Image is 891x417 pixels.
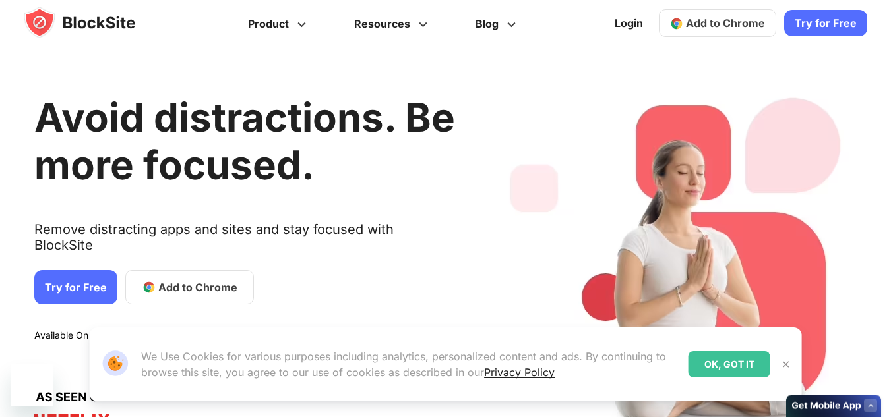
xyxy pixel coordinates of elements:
a: Add to Chrome [125,270,254,304]
img: chrome-icon.svg [670,17,683,30]
img: Close [781,359,791,370]
div: OK, GOT IT [689,351,770,377]
p: We Use Cookies for various purposes including analytics, personalized content and ads. By continu... [141,348,678,380]
a: Add to Chrome [659,10,776,38]
button: Close [778,356,795,373]
a: Login [607,8,651,40]
text: Remove distracting apps and sites and stay focused with BlockSite [34,221,455,264]
span: Add to Chrome [686,17,765,30]
iframe: Botón para iniciar la ventana de mensajería [11,364,53,406]
h1: Avoid distractions. Be more focused. [34,94,455,188]
span: Add to Chrome [158,279,237,295]
a: Privacy Policy [484,366,555,379]
a: Try for Free [784,11,867,37]
a: Try for Free [34,270,117,304]
img: blocksite-icon.5d769676.svg [24,7,161,38]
